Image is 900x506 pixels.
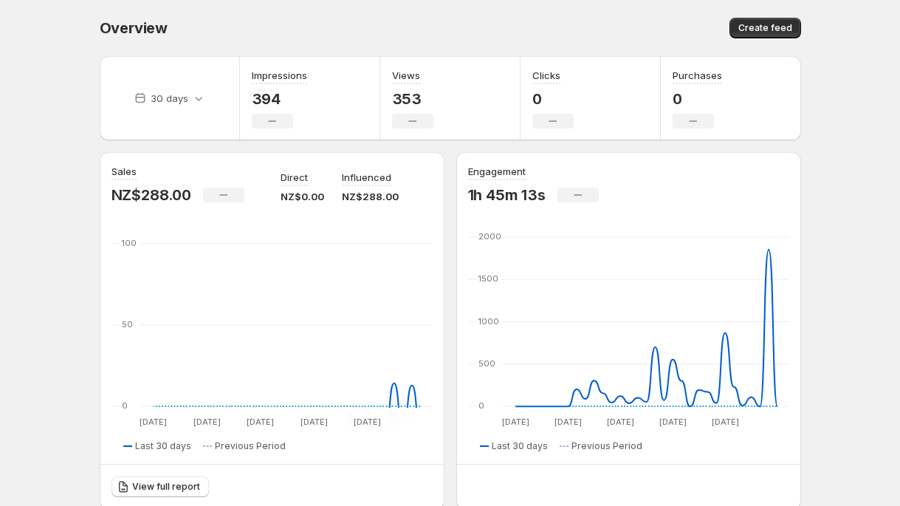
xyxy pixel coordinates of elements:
[111,164,137,179] h3: Sales
[132,481,200,493] span: View full report
[571,440,642,452] span: Previous Period
[738,22,792,34] span: Create feed
[140,417,167,427] text: [DATE]
[392,90,433,108] p: 353
[478,316,499,326] text: 1000
[478,400,484,411] text: 0
[729,18,801,38] button: Create feed
[501,417,529,427] text: [DATE]
[673,90,722,108] p: 0
[478,231,501,242] text: 2000
[215,440,286,452] span: Previous Period
[673,68,722,83] h3: Purchases
[478,358,495,369] text: 500
[342,170,391,185] p: Influenced
[532,90,574,108] p: 0
[392,68,420,83] h3: Views
[711,417,738,427] text: [DATE]
[492,440,548,452] span: Last 30 days
[135,440,191,452] span: Last 30 days
[122,319,133,329] text: 50
[354,417,381,427] text: [DATE]
[100,19,168,37] span: Overview
[281,170,308,185] p: Direct
[122,238,137,248] text: 100
[532,68,560,83] h3: Clicks
[478,273,498,284] text: 1500
[122,400,128,411] text: 0
[468,186,546,204] p: 1h 45m 13s
[659,417,686,427] text: [DATE]
[468,164,526,179] h3: Engagement
[193,417,220,427] text: [DATE]
[300,417,327,427] text: [DATE]
[606,417,633,427] text: [DATE]
[247,417,274,427] text: [DATE]
[151,91,188,106] p: 30 days
[111,476,209,497] a: View full report
[252,90,307,108] p: 394
[252,68,307,83] h3: Impressions
[554,417,581,427] text: [DATE]
[111,186,191,204] p: NZ$288.00
[342,189,399,204] p: NZ$288.00
[281,189,324,204] p: NZ$0.00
